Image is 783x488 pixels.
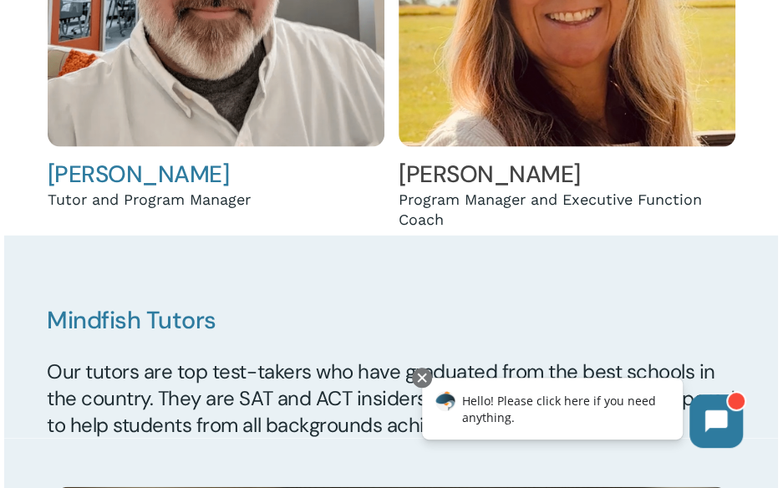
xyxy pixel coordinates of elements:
span: Mindfish Tutors [47,303,216,335]
h5: Our tutors are top test-takers who have graduated from the best schools in the country. They are ... [47,358,735,438]
div: Tutor and Program Manager [48,189,385,209]
iframe: Chatbot [404,364,760,465]
a: [PERSON_NAME] [399,158,581,189]
div: Program Manager and Executive Function Coach [399,189,736,229]
a: [PERSON_NAME] [48,158,230,189]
